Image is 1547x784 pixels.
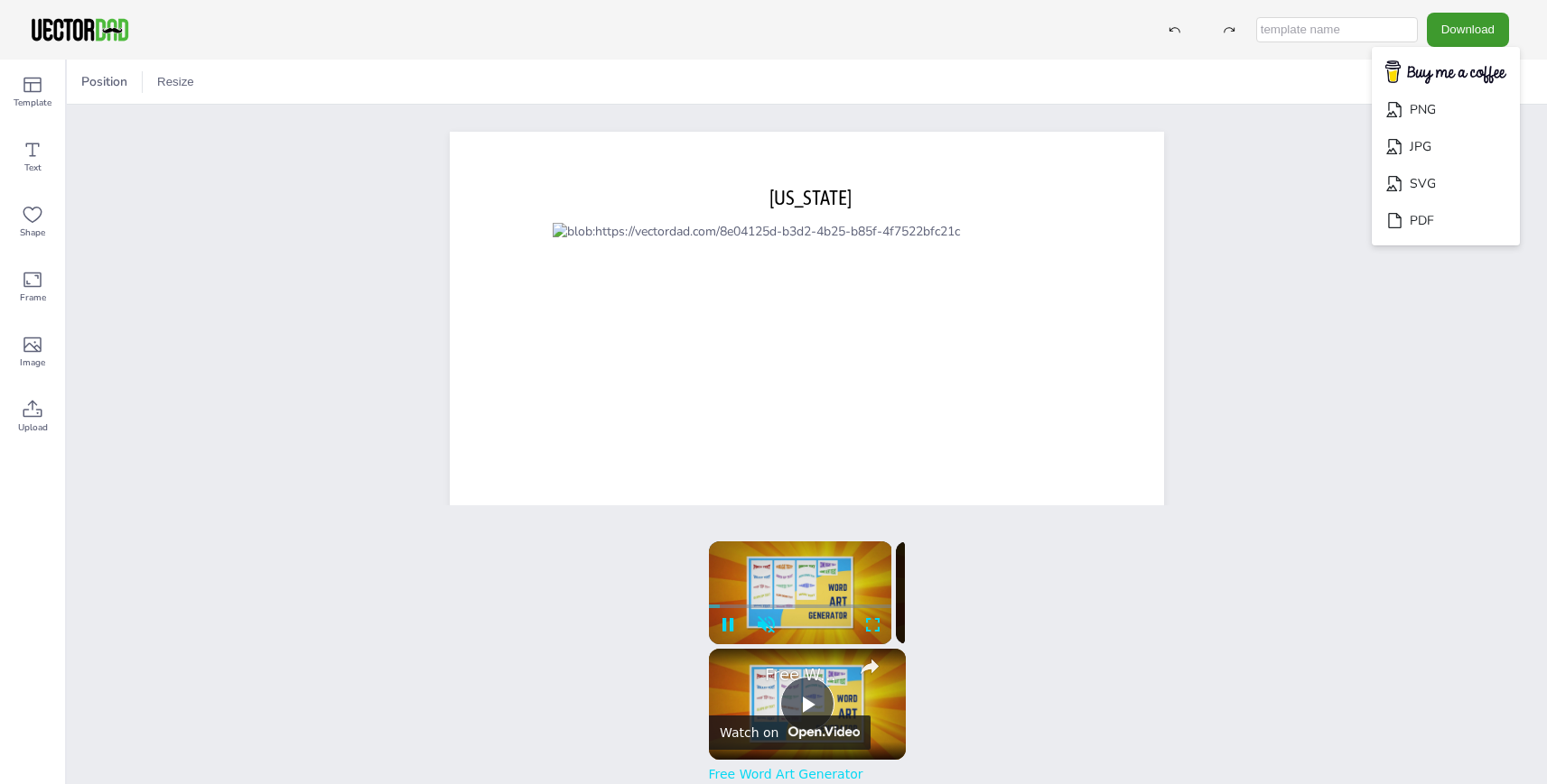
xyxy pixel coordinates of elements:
[709,606,747,644] button: Pause
[1372,47,1520,246] ul: Download
[853,650,886,683] button: share
[18,420,48,435] span: Upload
[747,606,785,644] button: Unmute
[709,541,892,644] div: Video Player
[78,73,131,90] span: Position
[1372,91,1520,128] li: PNG
[780,678,834,732] button: Play Video
[14,96,51,110] span: Template
[765,665,844,684] a: Free Word Art Generator
[1372,202,1520,239] li: PDF
[709,649,906,760] img: video of: Free Word Art Generator
[720,659,756,696] a: channel logo
[709,715,871,750] a: Watch on Open.Video
[20,355,45,370] span: Image
[20,226,45,240] span: Shape
[1372,128,1520,165] li: JPG
[29,16,131,43] img: VectorDad-1.png
[150,68,201,97] button: Resize
[1374,55,1518,90] img: buymecoffee.png
[1427,13,1509,46] button: Download
[1256,17,1418,42] input: template name
[782,726,859,739] img: Video channel logo
[853,606,891,644] button: Fullscreen
[20,291,46,305] span: Frame
[709,604,892,608] div: Progress Bar
[709,767,863,781] a: Free Word Art Generator
[709,649,906,760] div: Video Player
[769,186,852,209] span: [US_STATE]
[24,161,42,175] span: Text
[720,725,778,740] div: Watch on
[1372,165,1520,202] li: SVG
